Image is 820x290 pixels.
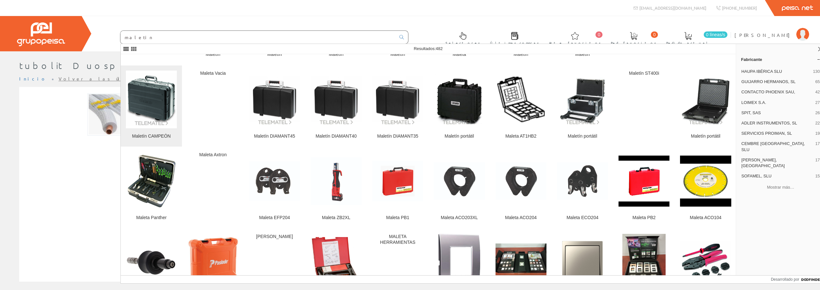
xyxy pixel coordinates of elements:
font: LOIMEX S.A. [742,100,766,105]
font: ADLER INSTRUMENTOS, SL [742,121,797,125]
font: 17 [815,158,820,162]
font: Maletín DIAMANT40 [316,133,357,139]
font: Maletín DIAMANT45 [254,133,295,139]
img: Juego engastar stnd.Maletín plást.irrompib [680,241,731,284]
a: Maletín DIAMANT40 Maletín DIAMANT40 [306,65,367,147]
font: 0 [653,32,656,37]
a: Maleta Panther Maleta Panther [121,147,182,228]
font: 19 [815,131,820,136]
font: [PERSON_NAME], [GEOGRAPHIC_DATA] [742,158,785,168]
img: Maletín CAMPEÓN [126,73,177,126]
font: Maleta EFP204 [259,215,290,220]
img: Maletín IM350+litio [187,236,238,289]
font: 15 [815,174,820,178]
a: Maletín DIAMANT35 Maletín DIAMANT35 [367,65,428,147]
img: Maletín P560 [126,250,177,276]
a: Maleta EFP204 Maleta EFP204 [244,147,305,228]
font: Pedido actual [666,40,710,45]
font: Maleta Vacia [200,71,226,76]
img: Maleta ZB2XL [311,157,362,205]
font: HAUPA IBÉRICA SLU [742,69,782,74]
font: 65 [815,79,820,84]
img: Maleta PB2 [619,156,669,207]
a: [PERSON_NAME] [734,27,809,33]
a: Maleta ACO204 Maleta ACO204 [490,147,552,228]
font: SERVICIOS PROIMAN, SL [742,131,792,136]
font: 26 [815,110,820,115]
font: 42 [815,90,820,94]
a: Inicio [19,76,46,81]
font: Maletín ST400i [629,71,659,76]
font: Maletín [267,52,282,57]
a: Maletín portátil Maletín portátil [429,65,490,147]
img: MALETA STARFIX [311,237,362,288]
font: Maleta Axtron [199,152,227,157]
font: Maletín [390,52,405,57]
img: Maletín portátil [557,74,608,125]
img: Maletín DIAMANT35 [372,74,423,125]
font: SPIT, SAS [742,110,761,115]
font: Maleta [453,52,466,57]
font: [PERSON_NAME] [256,234,293,239]
img: Maletín DIAMANT45 [249,74,300,125]
font: tubolit Duosplit 1_4"-3_8" (rollo 20mts) --> [19,60,333,71]
a: Maleta ECO204 Maleta ECO204 [552,147,613,228]
img: Grupo Peisa [17,22,65,46]
a: Volver a las últimas compras [59,76,180,81]
img: Maletín portátil [680,74,731,125]
a: Maleta Axtron [182,147,243,228]
font: Maletín portátil [691,133,720,139]
img: Maleta AT1HB2 [496,74,546,125]
font: Maleta ECO204 [567,215,599,220]
font: CONTACTO PHOENIX SAU, [742,90,795,94]
a: Maletín portátil Maletín portátil [552,65,613,147]
font: 482 [436,46,443,51]
a: Maletín ST400i [613,65,675,147]
font: Maletín [329,52,343,57]
font: Maletín portátil [445,133,474,139]
font: 0 líneas/s [706,32,725,37]
font: Maleta PB2 [633,215,656,220]
a: Maleta Vacia [182,65,243,147]
font: [EMAIL_ADDRESS][DOMAIN_NAME] [639,5,706,11]
font: Maleta ACO104 [690,215,722,220]
img: Maletín Promocional Elegancia/D-life [557,237,608,288]
font: Maleta ACO203XL [441,215,478,220]
font: Maleta ACO204 [505,215,537,220]
img: Maletín portátil [434,74,485,125]
font: Arte. favoritos [549,40,601,45]
font: GUIJARRO HERMANOS, SL [742,79,796,84]
font: 130 [813,69,820,74]
img: Foto artículo >tubolit Duosplit 1_4 [87,93,149,136]
font: Maletín portátil [568,133,597,139]
img: Maleta ACO104 [680,156,731,207]
font: Maletín CAMPEÓN [132,133,171,139]
font: Maleta ZB2XL [322,215,350,220]
font: 17 [815,141,820,146]
a: Maletín DIAMANT45 Maletín DIAMANT45 [244,65,305,147]
font: 27 [815,100,820,105]
font: Maletín DIAMANT35 [377,133,418,139]
font: Mostrar más… [767,185,794,190]
img: Maleta muestra D-Life/ Elegance [496,243,546,282]
font: SOFAMEL, SLU [742,174,772,178]
img: Maleta Panther [126,154,177,209]
img: Maleta ECO204 [557,162,608,200]
img: Maleta EFP204 [249,161,300,201]
font: Maletín [575,52,590,57]
font: Selectores [446,40,480,45]
a: Maleta AT1HB2 Maleta AT1HB2 [490,65,552,147]
font: Maletín [513,52,528,57]
font: Resultados: [414,46,436,51]
font: 22 [815,121,820,125]
font: CEMBRE [GEOGRAPHIC_DATA], SLU [742,141,805,152]
img: Maleta ACO204 [496,162,546,200]
font: Maleta PB1 [386,215,409,220]
font: Desarrollado por [771,277,799,282]
a: Maleta ACO104 Maleta ACO104 [675,147,736,228]
font: Últimas compras [490,40,539,45]
a: Maletín CAMPEÓN Maletín CAMPEÓN [121,65,182,147]
font: Maletín [206,52,220,57]
a: Últimas compras [484,27,542,49]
